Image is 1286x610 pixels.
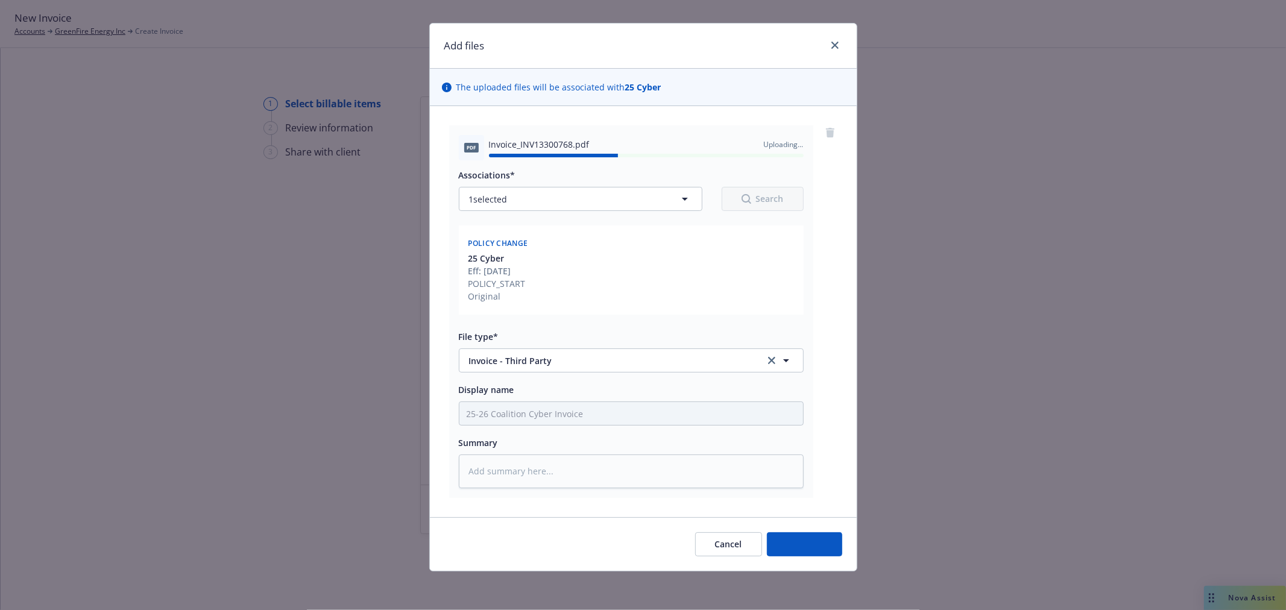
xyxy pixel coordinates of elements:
[469,354,748,367] span: Invoice - Third Party
[625,81,661,93] strong: 25 Cyber
[695,532,762,556] button: Cancel
[469,193,508,206] span: 1 selected
[764,139,804,149] span: Uploading...
[787,538,822,550] span: Add files
[468,265,526,277] div: Eff: [DATE]
[468,277,526,290] div: POLICY_START
[767,532,842,556] button: Add files
[468,290,526,303] div: Original
[468,238,528,248] span: Policy change
[764,353,779,368] a: clear selection
[715,538,742,550] span: Cancel
[459,187,702,211] button: 1selected
[459,331,499,342] span: File type*
[459,402,803,425] input: Add display name here...
[459,348,804,373] button: Invoice - Third Partyclear selection
[828,38,842,52] a: close
[823,125,837,140] a: remove
[459,437,498,448] span: Summary
[468,252,526,265] button: 25 Cyber
[444,38,485,54] h1: Add files
[459,169,515,181] span: Associations*
[468,252,505,265] span: 25 Cyber
[464,143,479,152] span: pdf
[456,81,661,93] span: The uploaded files will be associated with
[489,138,590,151] span: Invoice_INV13300768.pdf
[459,384,514,395] span: Display name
